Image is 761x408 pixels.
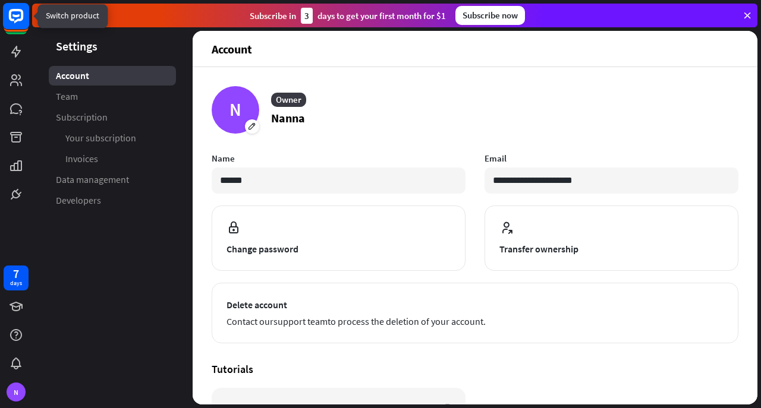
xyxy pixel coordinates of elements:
span: Delete account [227,298,724,312]
a: support team [273,315,328,327]
a: Your subscription [49,128,176,148]
a: 7 days [4,265,29,290]
button: Transfer ownership [485,205,738,271]
div: N [7,382,26,401]
div: Subscribe in days to get your first month for $1 [250,8,446,24]
span: Account [56,69,89,82]
a: Invoices [49,149,176,169]
div: N [212,86,259,134]
p: Nanna [271,109,306,127]
span: Transfer ownership [499,242,724,256]
div: days [10,279,22,287]
a: Developers [49,191,176,210]
div: Owner [271,93,306,107]
button: Delete account Contact oursupport teamto process the deletion of your account. [212,283,738,343]
span: Change password [227,242,451,256]
button: Change password [212,205,466,271]
div: 7 [13,268,19,279]
div: 3 [301,8,313,24]
a: Subscription [49,107,176,127]
header: Settings [32,38,193,54]
a: Data management [49,170,176,189]
span: Data management [56,173,129,186]
label: Name [212,153,466,164]
div: Subscribe now [455,6,525,25]
span: Subscription [56,111,108,124]
h4: Tutorials [212,362,738,376]
label: Email [485,153,738,164]
span: Developers [56,194,101,207]
span: Team [56,90,78,103]
span: Contact our to process the deletion of your account. [227,314,724,328]
header: Account [193,31,757,67]
a: Team [49,87,176,106]
button: Open LiveChat chat widget [10,5,45,40]
span: Invoices [65,153,98,165]
span: Your subscription [65,132,136,144]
